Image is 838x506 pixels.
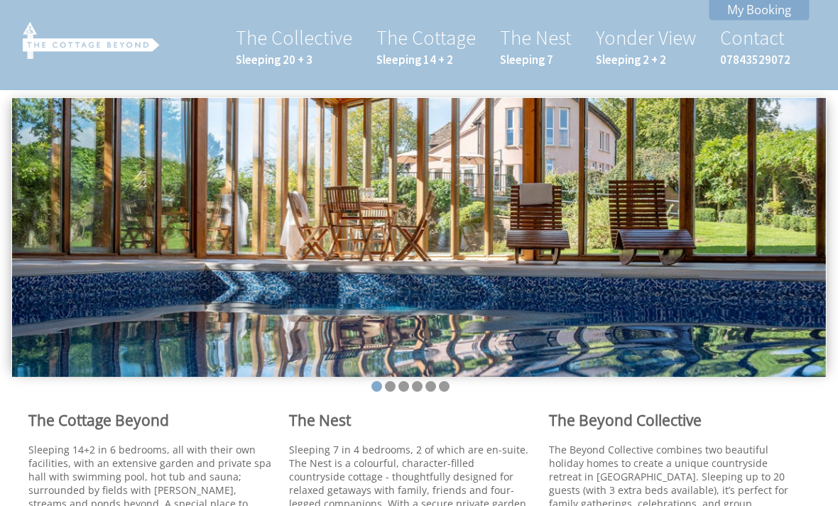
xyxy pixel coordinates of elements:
[20,19,162,59] img: The Cottage Beyond
[376,52,476,67] small: Sleeping 14 + 2
[376,25,476,67] a: The CottageSleeping 14 + 2
[549,410,793,430] h2: The Beyond Collective
[596,52,696,67] small: Sleeping 2 + 2
[236,25,352,67] a: The CollectiveSleeping 20 + 3
[720,52,790,67] small: 07843529072
[500,52,572,67] small: Sleeping 7
[500,25,572,67] a: The NestSleeping 7
[289,410,533,430] h2: The Nest
[596,25,696,67] a: Yonder ViewSleeping 2 + 2
[28,410,272,430] h2: The Cottage Beyond
[236,52,352,67] small: Sleeping 20 + 3
[720,25,790,67] a: Contact07843529072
